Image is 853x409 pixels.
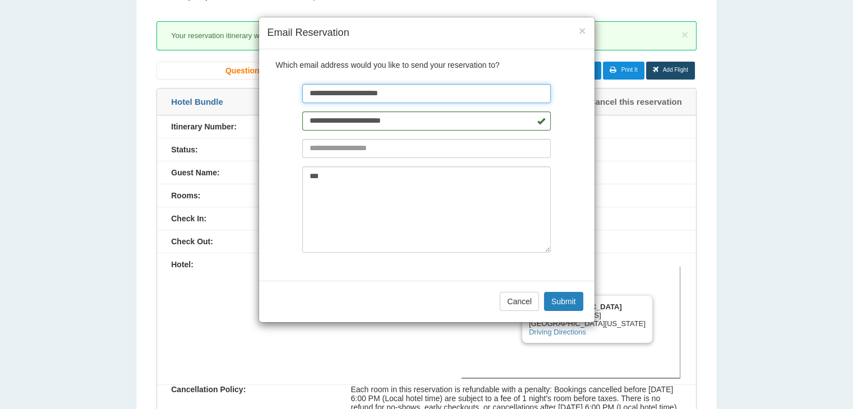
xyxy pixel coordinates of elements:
[500,292,539,311] button: Cancel
[579,25,585,36] button: ×
[276,61,578,69] p: Which email address would you like to send your reservation to?
[25,8,48,18] span: Help
[268,26,586,40] h4: Email Reservation
[544,292,583,311] button: Submit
